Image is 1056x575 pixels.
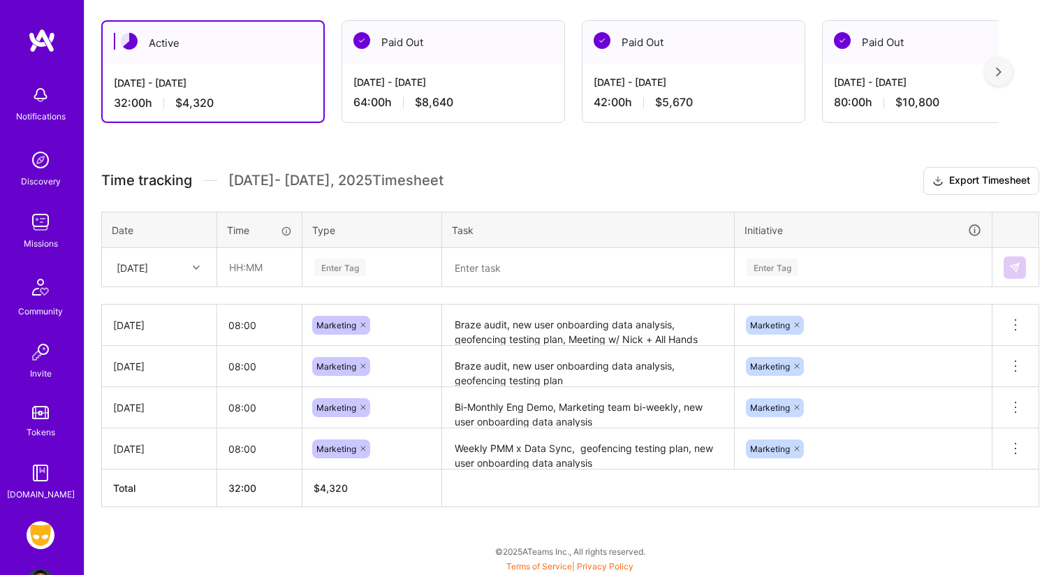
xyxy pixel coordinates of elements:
img: right [996,67,1002,77]
span: $5,670 [655,95,693,110]
img: guide book [27,459,54,487]
img: Active [121,33,138,50]
input: HH:MM [218,249,301,286]
span: Marketing [316,402,356,413]
i: icon Download [932,174,944,189]
div: © 2025 ATeams Inc., All rights reserved. [84,534,1056,569]
div: [DATE] [113,400,205,415]
img: Invite [27,338,54,366]
img: Paid Out [594,32,610,49]
button: Export Timesheet [923,167,1039,195]
th: Task [442,212,735,248]
span: Marketing [316,320,356,330]
img: tokens [32,406,49,419]
div: Active [103,22,323,64]
img: Community [24,270,57,304]
span: Marketing [750,402,790,413]
span: $8,640 [415,95,453,110]
img: bell [27,81,54,109]
th: 32:00 [217,470,302,507]
span: $10,800 [895,95,939,110]
div: [DATE] [117,260,148,275]
i: icon Chevron [193,264,200,271]
input: HH:MM [217,389,302,426]
div: 64:00 h [353,95,553,110]
input: HH:MM [217,307,302,344]
div: Paid Out [582,21,805,64]
img: Paid Out [834,32,851,49]
div: Time [227,223,292,238]
textarea: Weekly PMM x Data Sync, geofencing testing plan, new user onboarding data analysis [443,430,733,468]
div: [DATE] - [DATE] [594,75,793,89]
div: Notifications [16,109,66,124]
div: Community [18,304,63,319]
span: Time tracking [101,172,192,189]
input: HH:MM [217,348,302,385]
div: Invite [30,366,52,381]
div: [DATE] - [DATE] [834,75,1034,89]
div: 32:00 h [114,96,312,110]
div: [DATE] - [DATE] [353,75,553,89]
div: [DATE] [113,318,205,333]
th: Total [102,470,217,507]
span: Marketing [316,444,356,454]
div: [DOMAIN_NAME] [7,487,75,502]
textarea: Braze audit, new user onboarding data analysis, geofencing testing plan [443,347,733,386]
img: Paid Out [353,32,370,49]
a: Grindr: Product & Marketing [23,521,58,549]
span: | [506,561,633,572]
a: Privacy Policy [577,561,633,572]
span: $ 4,320 [314,482,348,494]
div: Paid Out [823,21,1045,64]
img: Submit [1009,262,1020,273]
span: Marketing [316,361,356,372]
textarea: Bi-Monthly Eng Demo, Marketing team bi-weekly, new user onboarding data analysis [443,388,733,427]
div: Enter Tag [314,256,366,278]
textarea: Braze audit, new user onboarding data analysis, geofencing testing plan, Meeting w/ Nick + All Hands [443,306,733,344]
div: Tokens [27,425,55,439]
span: Marketing [750,320,790,330]
th: Type [302,212,442,248]
img: logo [28,28,56,53]
a: Terms of Service [506,561,572,572]
div: Missions [24,236,58,251]
span: [DATE] - [DATE] , 2025 Timesheet [228,172,443,189]
span: Marketing [750,361,790,372]
div: [DATE] [113,359,205,374]
img: discovery [27,146,54,174]
img: teamwork [27,208,54,236]
input: HH:MM [217,430,302,467]
div: [DATE] [113,442,205,456]
img: Grindr: Product & Marketing [27,521,54,549]
th: Date [102,212,217,248]
div: Discovery [21,174,61,189]
span: Marketing [750,444,790,454]
div: Enter Tag [747,256,798,278]
div: Initiative [745,222,982,238]
div: Paid Out [342,21,564,64]
span: $4,320 [175,96,214,110]
div: 80:00 h [834,95,1034,110]
div: 42:00 h [594,95,793,110]
div: [DATE] - [DATE] [114,75,312,90]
